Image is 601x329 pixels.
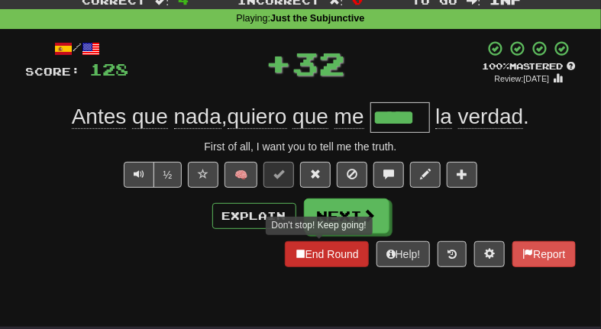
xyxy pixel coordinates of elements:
span: me [334,105,364,129]
span: que [292,105,328,129]
span: verdad [458,105,524,129]
span: . [430,105,530,129]
span: Antes [72,105,127,129]
button: Explain [212,203,296,229]
span: 32 [292,44,346,82]
button: End Round [285,241,369,267]
button: Next [304,198,389,234]
button: ½ [153,162,183,188]
span: que [132,105,168,129]
div: Text-to-speech controls [121,162,183,188]
button: Add to collection (alt+a) [447,162,477,188]
span: quiero [228,105,287,129]
span: nada [174,105,221,129]
span: , [72,105,370,129]
div: / [26,40,129,59]
div: Don't stop! Keep going! [266,217,373,234]
span: 128 [90,60,129,79]
small: Review: [DATE] [495,74,550,83]
span: la [435,105,452,129]
button: Reset to 0% Mastered (alt+r) [300,162,331,188]
button: Help! [376,241,431,267]
span: + [266,40,292,85]
div: First of all, I want you to tell me the truth. [26,139,576,154]
button: Discuss sentence (alt+u) [373,162,404,188]
div: Mastered [483,60,576,73]
button: Round history (alt+y) [438,241,467,267]
button: Report [512,241,575,267]
button: Set this sentence to 100% Mastered (alt+m) [263,162,294,188]
button: Ignore sentence (alt+i) [337,162,367,188]
span: Score: [26,65,81,78]
strong: Just the Subjunctive [270,13,364,24]
span: 100 % [483,61,510,71]
button: 🧠 [225,162,257,188]
button: Edit sentence (alt+d) [410,162,441,188]
button: Favorite sentence (alt+f) [188,162,218,188]
button: Play sentence audio (ctl+space) [124,162,154,188]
